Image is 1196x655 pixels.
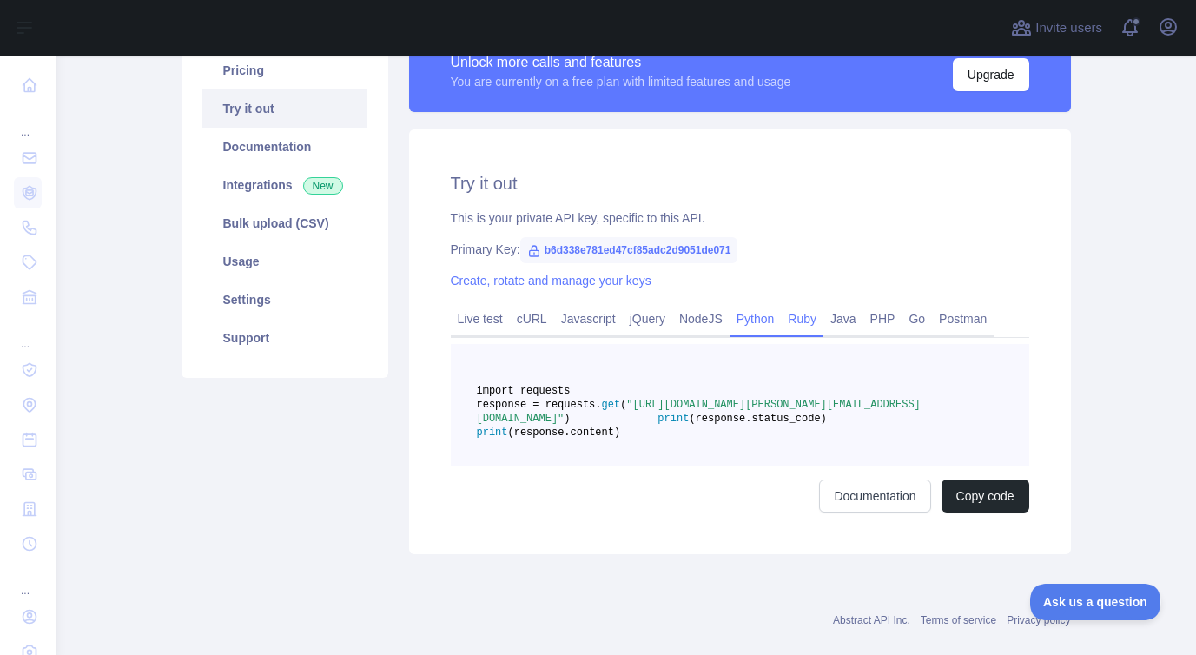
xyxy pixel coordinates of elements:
[477,399,921,425] span: "[URL][DOMAIN_NAME][PERSON_NAME][EMAIL_ADDRESS][DOMAIN_NAME]"
[554,305,623,333] a: Javascript
[451,209,1029,227] div: This is your private API key, specific to this API.
[14,104,42,139] div: ...
[1008,14,1106,42] button: Invite users
[921,614,996,626] a: Terms of service
[477,427,508,439] span: print
[510,305,554,333] a: cURL
[902,305,932,333] a: Go
[623,305,672,333] a: jQuery
[477,399,602,411] span: response = requests.
[451,171,1029,195] h2: Try it out
[1035,18,1102,38] span: Invite users
[953,58,1029,91] button: Upgrade
[689,413,826,425] span: (response.status_code)
[942,480,1029,513] button: Copy code
[602,399,621,411] span: get
[564,413,570,425] span: )
[819,480,930,513] a: Documentation
[477,385,571,397] span: import requests
[781,305,823,333] a: Ruby
[1007,614,1070,626] a: Privacy policy
[932,305,994,333] a: Postman
[451,52,791,73] div: Unlock more calls and features
[202,242,367,281] a: Usage
[202,204,367,242] a: Bulk upload (CSV)
[451,241,1029,258] div: Primary Key:
[1030,584,1161,620] iframe: Toggle Customer Support
[303,177,343,195] span: New
[202,166,367,204] a: Integrations New
[657,413,689,425] span: print
[202,281,367,319] a: Settings
[14,316,42,351] div: ...
[202,89,367,128] a: Try it out
[451,73,791,90] div: You are currently on a free plan with limited features and usage
[730,305,782,333] a: Python
[202,51,367,89] a: Pricing
[508,427,621,439] span: (response.content)
[833,614,910,626] a: Abstract API Inc.
[202,319,367,357] a: Support
[451,305,510,333] a: Live test
[672,305,730,333] a: NodeJS
[202,128,367,166] a: Documentation
[823,305,863,333] a: Java
[620,399,626,411] span: (
[863,305,902,333] a: PHP
[520,237,738,263] span: b6d338e781ed47cf85adc2d9051de071
[14,563,42,598] div: ...
[451,274,651,288] a: Create, rotate and manage your keys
